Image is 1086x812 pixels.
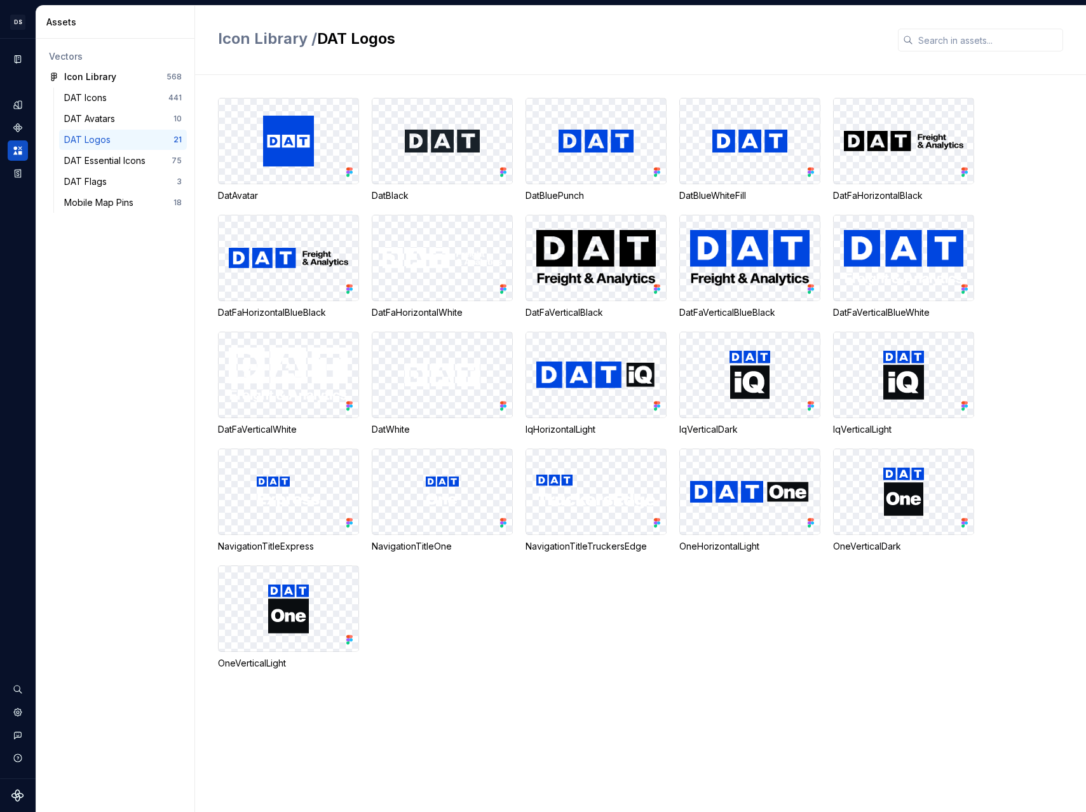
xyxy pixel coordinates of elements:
[59,109,187,129] a: DAT Avatars10
[8,679,28,700] button: Search ⌘K
[44,67,187,87] a: Icon Library568
[8,49,28,69] a: Documentation
[3,8,33,36] button: DS
[372,306,513,319] div: DatFaHorizontalWhite
[172,156,182,166] div: 75
[218,306,359,319] div: DatFaHorizontalBlueBlack
[168,93,182,103] div: 441
[49,50,182,63] div: Vectors
[11,789,24,802] svg: Supernova Logo
[166,72,182,82] div: 568
[59,151,187,171] a: DAT Essential Icons75
[64,175,112,188] div: DAT Flags
[679,423,820,436] div: IqVerticalDark
[679,189,820,202] div: DatBlueWhiteFill
[218,29,883,49] h2: DAT Logos
[8,95,28,115] a: Design tokens
[64,112,120,125] div: DAT Avatars
[218,423,359,436] div: DatFaVerticalWhite
[526,423,667,436] div: IqHorizontalLight
[833,189,974,202] div: DatFaHorizontalBlack
[64,154,151,167] div: DAT Essential Icons
[59,172,187,192] a: DAT Flags3
[218,540,359,553] div: NavigationTitleExpress
[177,177,182,187] div: 3
[218,189,359,202] div: DatAvatar
[372,540,513,553] div: NavigationTitleOne
[64,133,116,146] div: DAT Logos
[173,135,182,145] div: 21
[526,306,667,319] div: DatFaVerticalBlack
[8,725,28,745] button: Contact support
[59,130,187,150] a: DAT Logos21
[8,118,28,138] a: Components
[833,423,974,436] div: IqVerticalLight
[46,16,189,29] div: Assets
[64,196,139,209] div: Mobile Map Pins
[8,140,28,161] a: Assets
[173,114,182,124] div: 10
[526,540,667,553] div: NavigationTitleTruckersEdge
[8,702,28,722] a: Settings
[10,15,25,30] div: DS
[64,71,116,83] div: Icon Library
[679,306,820,319] div: DatFaVerticalBlueBlack
[526,189,667,202] div: DatBluePunch
[8,163,28,184] a: Storybook stories
[679,540,820,553] div: OneHorizontalLight
[372,189,513,202] div: DatBlack
[59,193,187,213] a: Mobile Map Pins18
[59,88,187,108] a: DAT Icons441
[64,91,112,104] div: DAT Icons
[218,657,359,670] div: OneVerticalLight
[372,423,513,436] div: DatWhite
[218,29,317,48] span: Icon Library /
[173,198,182,208] div: 18
[833,306,974,319] div: DatFaVerticalBlueWhite
[833,540,974,553] div: OneVerticalDark
[913,29,1063,51] input: Search in assets...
